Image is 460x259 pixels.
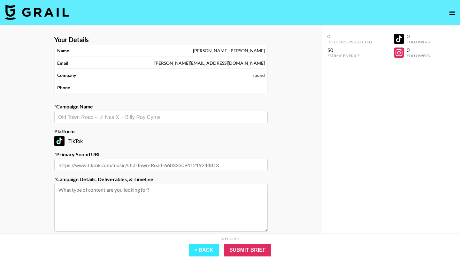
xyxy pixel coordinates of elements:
strong: Name [57,48,69,54]
button: « Back [189,244,219,256]
div: [PERSON_NAME][EMAIL_ADDRESS][DOMAIN_NAME] [154,60,265,66]
div: Estimated Price [327,53,372,58]
input: Submit Brief [224,244,271,256]
div: – [262,85,265,91]
div: TikTok [54,136,268,146]
div: Followers [407,40,430,44]
div: Step 2 of 2 [221,236,239,241]
img: Grail Talent [5,4,69,20]
div: 0 [327,33,372,40]
div: 0 [407,33,430,40]
label: Campaign Details, Deliverables, & Timeline [54,176,268,182]
strong: Company [57,72,76,78]
div: [PERSON_NAME] [PERSON_NAME] [193,48,265,54]
div: round [253,72,265,78]
label: Primary Sound URL [54,151,268,158]
label: Platform [54,128,268,135]
div: Influencers Selected [327,40,372,44]
div: $0 [327,47,372,53]
button: open drawer [446,6,459,19]
div: Followers [407,53,430,58]
label: Campaign Name [54,103,268,110]
img: TikTok [54,136,65,146]
input: https://www.tiktok.com/music/Old-Town-Road-6683330941219244813 [54,159,268,171]
div: 0 [407,47,430,53]
strong: Your Details [54,36,89,44]
input: Old Town Road - Lil Nas X + Billy Ray Cyrus [58,114,264,121]
strong: Phone [57,85,70,91]
iframe: Drift Widget Chat Window [328,161,456,231]
strong: Email [57,60,68,66]
iframe: Drift Widget Chat Controller [428,227,452,251]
